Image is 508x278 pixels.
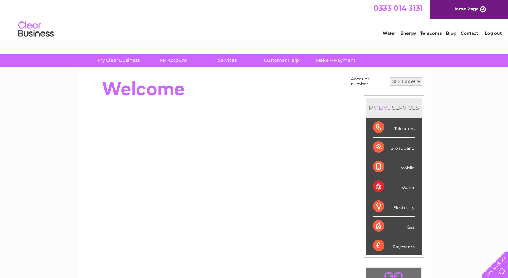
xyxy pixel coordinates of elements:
div: LIVE [377,104,392,111]
a: Water [383,30,396,36]
a: Telecoms [420,30,442,36]
div: Electricity [373,197,415,217]
div: Clear Business is a trading name of Verastar Limited (registered in [GEOGRAPHIC_DATA] No. 3667643... [86,4,423,35]
div: Mobile [373,157,415,177]
div: Telecoms [373,118,415,138]
a: Energy [400,30,416,36]
div: Gas [373,217,415,236]
td: Account number [349,75,388,88]
a: My Account [144,54,202,67]
div: Broadband [373,138,415,157]
a: Services [198,54,257,67]
a: Blog [446,30,456,36]
div: Water [373,177,415,197]
div: MY SERVICES [366,98,422,118]
a: Make A Payment [306,54,365,67]
a: Customer Help [252,54,311,67]
a: 0333 014 3131 [374,4,423,13]
img: logo.png [18,19,54,40]
div: Payments [373,236,415,255]
a: My Clear Business [89,54,148,67]
a: Contact [461,30,478,36]
a: Log out [485,30,502,36]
